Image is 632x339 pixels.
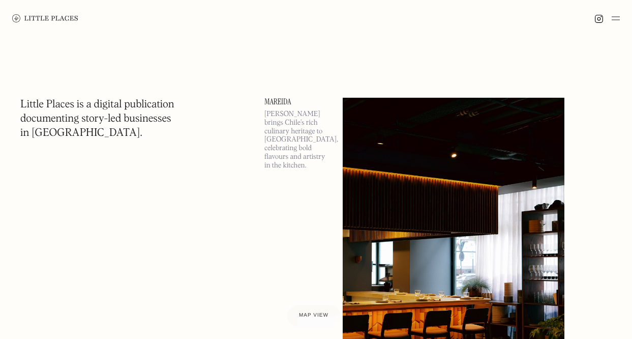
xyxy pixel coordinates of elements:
[264,110,330,170] p: [PERSON_NAME] brings Chile’s rich culinary heritage to [GEOGRAPHIC_DATA], celebrating bold flavou...
[287,304,341,327] a: Map view
[299,313,328,318] span: Map view
[20,98,174,140] h1: Little Places is a digital publication documenting story-led businesses in [GEOGRAPHIC_DATA].
[264,98,330,106] a: Mareida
